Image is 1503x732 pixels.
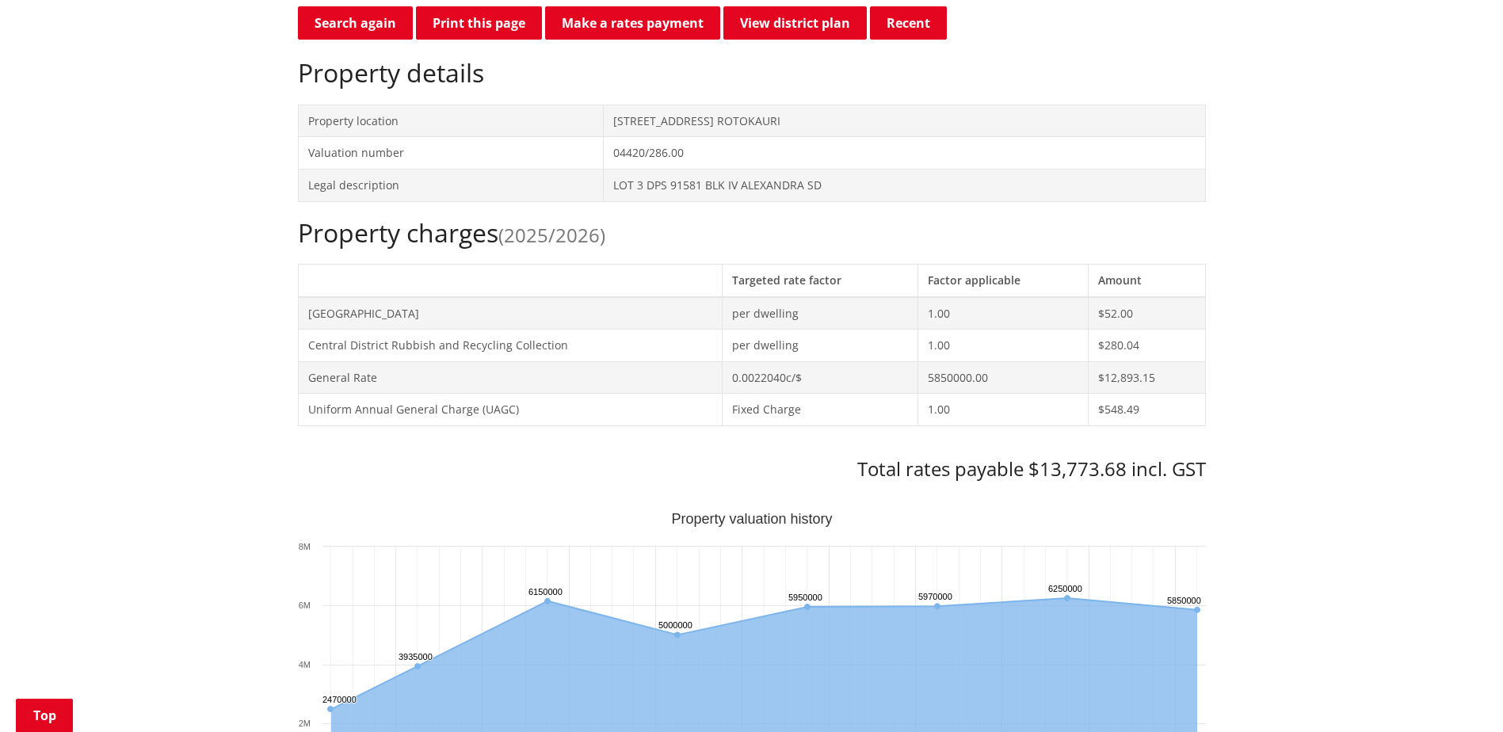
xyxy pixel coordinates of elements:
a: View district plan [723,6,867,40]
td: $280.04 [1089,330,1205,362]
td: Uniform Annual General Charge (UAGC) [298,394,722,426]
td: Central District Rubbish and Recycling Collection [298,330,722,362]
th: Targeted rate factor [722,264,917,296]
td: LOT 3 DPS 91581 BLK IV ALEXANDRA SD [603,169,1205,201]
h2: Property charges [298,218,1206,248]
span: (2025/2026) [498,222,605,248]
td: 1.00 [918,297,1089,330]
th: Amount [1089,264,1205,296]
h2: Property details [298,58,1206,88]
text: 5970000 [918,592,952,601]
button: Recent [870,6,947,40]
td: Property location [298,105,603,137]
a: Make a rates payment [545,6,720,40]
text: 5950000 [788,593,822,602]
td: per dwelling [722,330,917,362]
text: Property valuation history [671,511,832,527]
a: Top [16,699,73,732]
text: 2470000 [322,695,357,704]
td: 1.00 [918,330,1089,362]
path: Wednesday, Jun 30, 12:00, 6,250,000. Capital Value. [1064,595,1070,601]
text: 4M [298,660,310,669]
text: 6M [298,600,310,610]
td: [GEOGRAPHIC_DATA] [298,297,722,330]
a: Search again [298,6,413,40]
td: 04420/286.00 [603,137,1205,170]
path: Saturday, Jun 30, 12:00, 5,000,000. Capital Value. [674,631,681,638]
td: 1.00 [918,394,1089,426]
path: Sunday, Jun 30, 12:00, 5,850,000. Capital Value. [1194,607,1200,613]
td: [STREET_ADDRESS] ROTOKAURI [603,105,1205,137]
path: Tuesday, Jun 30, 12:00, 5,950,000. Capital Value. [804,604,811,610]
path: Wednesday, Jun 30, 12:00, 2,470,000. Capital Value. [327,706,334,712]
text: 5000000 [658,620,692,630]
td: Legal description [298,169,603,201]
text: 6150000 [528,587,563,597]
path: Tuesday, Jun 30, 12:00, 6,150,000. Capital Value. [544,597,551,604]
text: 3935000 [399,652,433,661]
td: $548.49 [1089,394,1205,426]
td: 0.0022040c/$ [722,361,917,394]
th: Factor applicable [918,264,1089,296]
td: $12,893.15 [1089,361,1205,394]
td: per dwelling [722,297,917,330]
path: Friday, Jun 30, 12:00, 3,935,000. Capital Value. [414,663,421,669]
td: Valuation number [298,137,603,170]
td: General Rate [298,361,722,394]
text: 5850000 [1167,596,1201,605]
text: 6250000 [1048,584,1082,593]
iframe: Messenger Launcher [1430,665,1487,722]
text: 8M [298,542,310,551]
td: Fixed Charge [722,394,917,426]
h3: Total rates payable $13,773.68 incl. GST [298,458,1206,481]
text: 2M [298,719,310,728]
button: Print this page [416,6,542,40]
path: Saturday, Jun 30, 12:00, 5,970,000. Capital Value. [934,603,940,609]
td: 5850000.00 [918,361,1089,394]
td: $52.00 [1089,297,1205,330]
